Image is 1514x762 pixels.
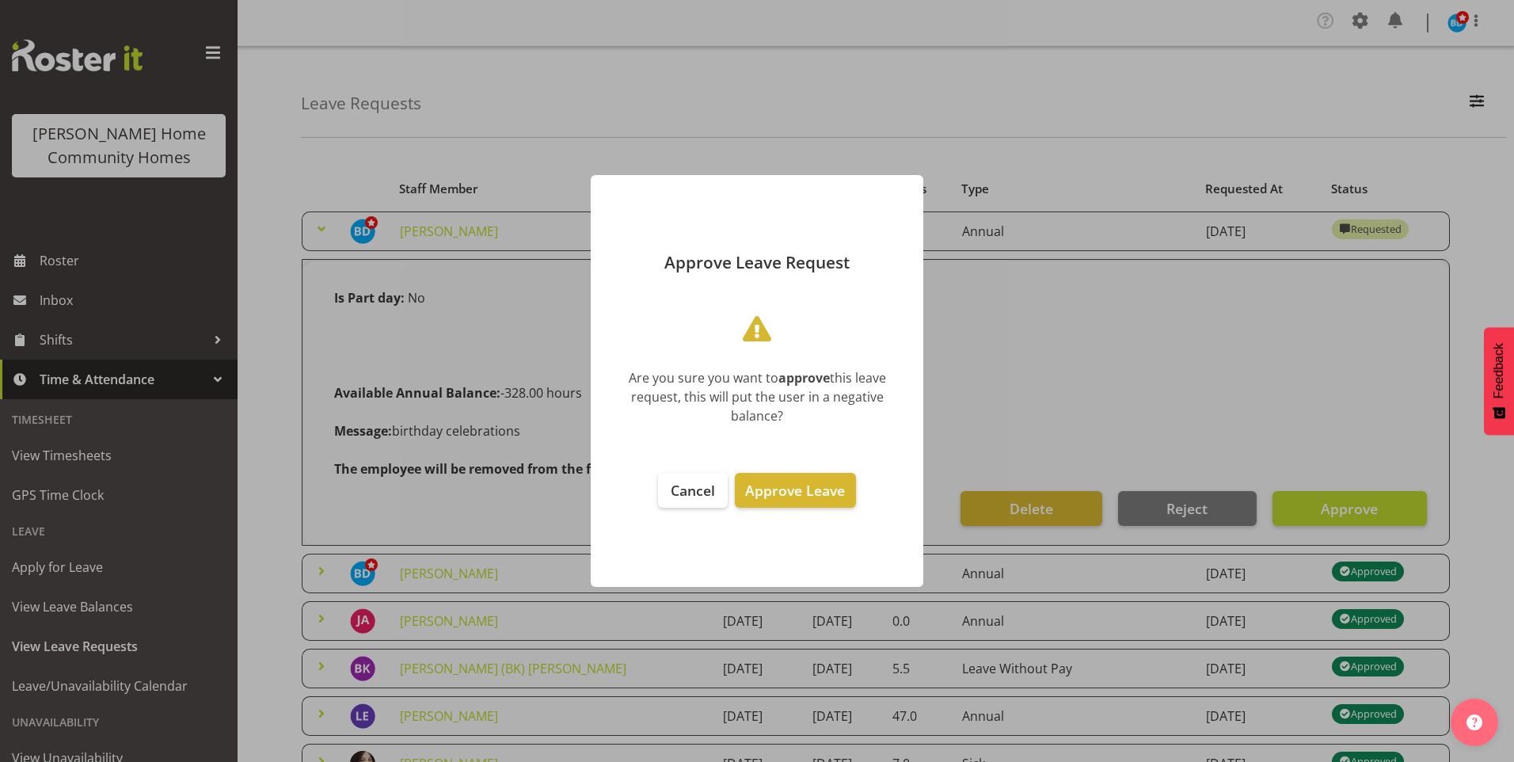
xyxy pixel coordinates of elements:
button: Feedback - Show survey [1484,327,1514,435]
button: Approve Leave [735,473,855,508]
span: Feedback [1492,343,1506,398]
span: Cancel [671,481,715,500]
div: Are you sure you want to this leave request, this will put the user in a negative balance? [614,368,900,425]
img: help-xxl-2.png [1466,714,1482,730]
p: Approve Leave Request [607,254,907,271]
button: Cancel [658,473,728,508]
span: Approve Leave [745,481,845,500]
b: approve [778,369,830,387]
